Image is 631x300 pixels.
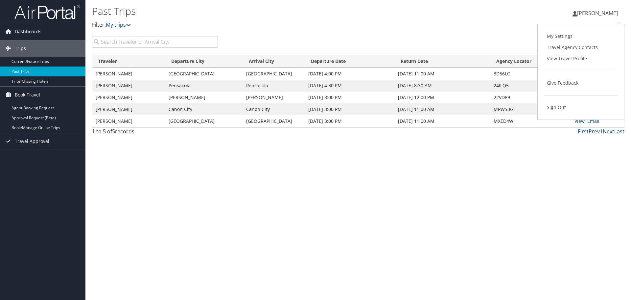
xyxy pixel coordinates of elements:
th: Agency Locator: activate to sort column ascending [490,55,571,68]
th: Traveler: activate to sort column ascending [92,55,165,68]
td: [PERSON_NAME] [243,92,305,103]
a: Email [587,118,599,124]
a: [PERSON_NAME] [573,3,624,23]
td: [PERSON_NAME] [92,103,165,115]
td: MXED4W [490,115,571,127]
p: Filter: [92,21,447,29]
td: [DATE] 3:00 PM [305,92,395,103]
div: 1 to 5 of records [92,127,218,139]
td: 3D56LC [490,68,571,80]
a: My trips [106,21,131,28]
input: Search Traveler or Arrival City [92,36,218,48]
td: [GEOGRAPHIC_DATA] [165,68,243,80]
span: Trips [15,40,26,57]
td: [DATE] 4:00 PM [305,68,395,80]
td: [PERSON_NAME] [92,92,165,103]
a: View [574,118,585,124]
td: [DATE] 4:30 PM [305,80,395,92]
td: Pensacola [165,80,243,92]
a: My Settings [544,31,618,42]
a: Last [614,128,624,135]
span: Travel Approval [15,133,49,150]
td: [DATE] 11:00 AM [395,103,490,115]
td: [PERSON_NAME] [92,115,165,127]
td: Canon City [243,103,305,115]
td: [DATE] 11:00 AM [395,68,490,80]
span: Book Travel [15,87,40,103]
a: Sign Out [544,102,618,113]
td: [DATE] 11:00 AM [395,115,490,127]
a: Next [603,128,614,135]
th: Departure Date: activate to sort column ascending [305,55,395,68]
td: [GEOGRAPHIC_DATA] [165,115,243,127]
td: 24ILQ5 [490,80,571,92]
td: | [571,115,624,127]
span: 5 [112,128,115,135]
td: [DATE] 12:00 PM [395,92,490,103]
td: [DATE] 8:30 AM [395,80,490,92]
td: [GEOGRAPHIC_DATA] [243,115,305,127]
th: Arrival City: activate to sort column ascending [243,55,305,68]
a: Prev [589,128,600,135]
td: [DATE] 3:00 PM [305,103,395,115]
td: [PERSON_NAME] [165,92,243,103]
a: View Travel Profile [544,53,618,64]
td: [GEOGRAPHIC_DATA] [243,68,305,80]
img: airportal-logo.png [14,4,80,20]
a: Give Feedback [544,77,618,89]
a: Travel Agency Contacts [544,42,618,53]
h1: Past Trips [92,4,447,18]
td: [PERSON_NAME] [92,80,165,92]
td: Pensacola [243,80,305,92]
a: First [578,128,589,135]
th: Return Date: activate to sort column ascending [395,55,490,68]
span: Dashboards [15,23,41,40]
span: [PERSON_NAME] [577,10,618,17]
a: 1 [600,128,603,135]
td: Canon City [165,103,243,115]
td: [DATE] 3:00 PM [305,115,395,127]
td: 22VD89 [490,92,571,103]
th: Departure City: activate to sort column ascending [165,55,243,68]
td: MPWS3G [490,103,571,115]
td: [PERSON_NAME] [92,68,165,80]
